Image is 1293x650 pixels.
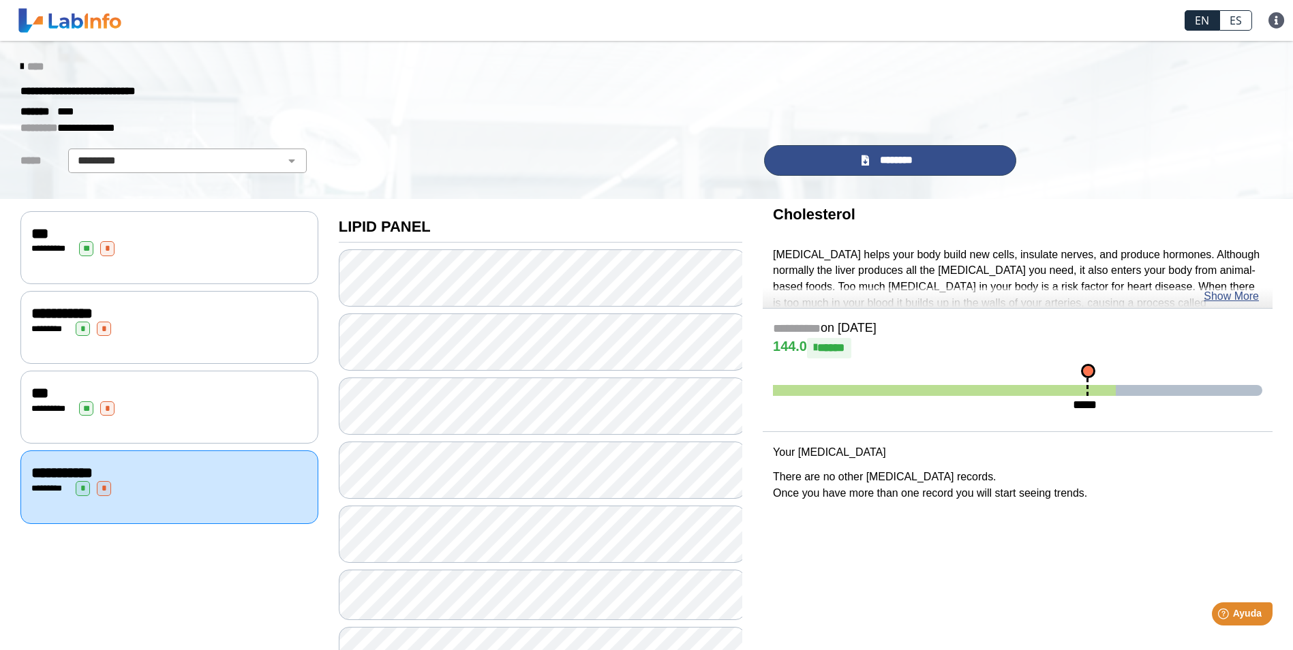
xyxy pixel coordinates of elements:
[773,321,1262,337] h5: on [DATE]
[773,247,1262,360] p: [MEDICAL_DATA] helps your body build new cells, insulate nerves, and produce hormones. Although n...
[773,469,1262,501] p: There are no other [MEDICAL_DATA] records. Once you have more than one record you will start seei...
[1172,597,1278,635] iframe: Help widget launcher
[1219,10,1252,31] a: ES
[1204,288,1259,305] a: Show More
[773,338,1262,358] h4: 144.0
[773,444,1262,461] p: Your [MEDICAL_DATA]
[773,206,855,223] b: Cholesterol
[339,218,431,235] b: LIPID PANEL
[1185,10,1219,31] a: EN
